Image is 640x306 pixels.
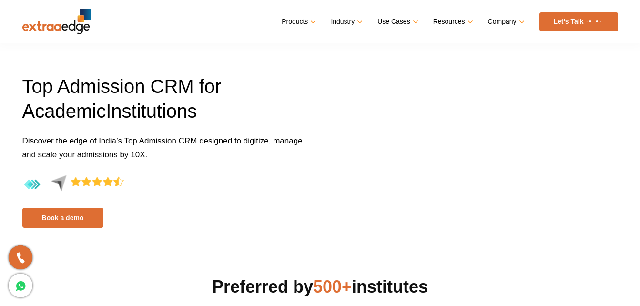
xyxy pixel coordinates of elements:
[22,136,303,159] span: Discover the edge of India’s Top Admission CRM designed to digitize, manage and scale your admiss...
[22,175,124,194] img: 4.4-aggregate-rating-by-users
[22,74,313,134] h1: Top Admission CRM for A I
[111,101,197,122] span: nstitutions
[313,277,352,296] span: 500+
[22,275,618,298] h2: Preferred by institutes
[539,12,618,31] a: Let’s Talk
[377,15,416,29] a: Use Cases
[35,101,106,122] span: cademic
[22,208,103,228] a: Book a demo
[488,15,523,29] a: Company
[433,15,471,29] a: Resources
[282,15,314,29] a: Products
[331,15,361,29] a: Industry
